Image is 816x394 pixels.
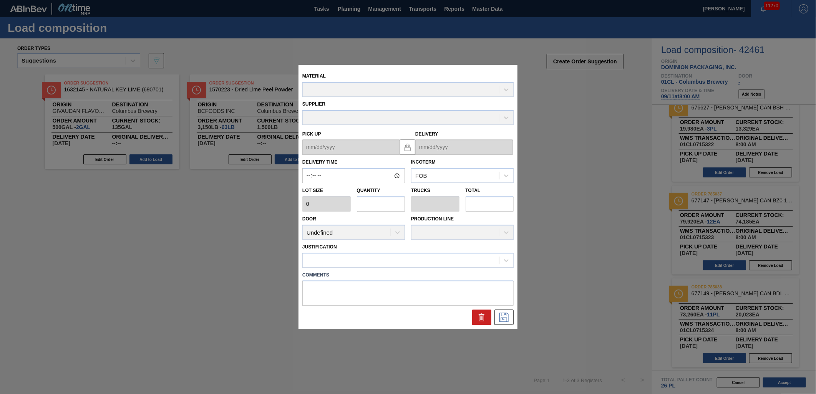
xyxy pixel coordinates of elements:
label: Delivery Time [302,157,405,168]
input: mm/dd/yyyy [415,140,513,155]
label: Trucks [411,188,430,194]
label: Delivery [415,131,438,137]
label: Production Line [411,216,454,222]
label: Justification [302,244,337,250]
label: Pick up [302,131,321,137]
div: Edit Order [494,310,514,325]
label: Comments [302,270,514,281]
label: Material [302,73,326,79]
button: locked [400,139,415,155]
label: Total [466,188,481,194]
div: Delete Order [472,310,491,325]
img: locked [403,142,412,152]
label: Quantity [357,188,380,194]
div: FOB [415,172,427,179]
input: mm/dd/yyyy [302,140,400,155]
label: Lot size [302,185,351,197]
label: Door [302,216,316,222]
label: Incoterm [411,160,436,165]
label: Supplier [302,101,325,107]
